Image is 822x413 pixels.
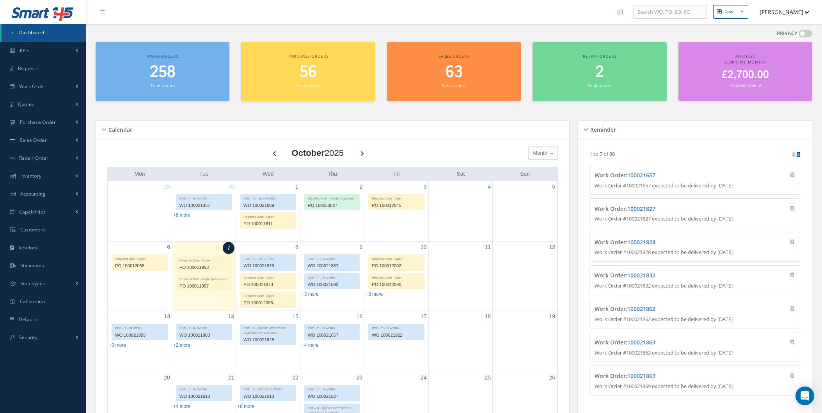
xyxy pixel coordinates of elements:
span: Work Order [19,83,46,90]
a: Repair orders 2 Total orders [533,42,666,101]
td: October 13, 2025 [108,311,172,372]
a: Show 3 more events [366,291,383,297]
td: October 16, 2025 [300,311,364,372]
a: Show 3 more events [109,342,126,348]
div: EDD - 6 - GOOD TO WORK [240,385,295,392]
div: Open Intercom Messenger [795,387,814,405]
a: October 23, 2025 [355,372,364,383]
div: PO 100011958 [176,263,231,272]
div: WO 100021955 [112,331,167,340]
a: October 19, 2025 [547,311,557,322]
span: £2,700.00 [722,67,769,83]
a: October 26, 2025 [547,372,557,383]
h4: Work Order [595,272,742,279]
td: October 17, 2025 [364,311,428,372]
a: October 5, 2025 [550,181,557,192]
div: WO 100021893 [305,280,360,289]
p: Work Order #100021828 expected to be delivered by [DATE] [595,249,795,256]
div: EDD - 7 - IN WORK [112,324,167,331]
a: Tuesday [198,169,210,179]
div: WO 100021879 [240,261,295,270]
span: : [626,339,655,346]
div: RO 100030027 [305,201,360,210]
div: Required Date - Open [240,274,295,280]
a: October 3, 2025 [422,181,428,192]
div: WO 100021657 [305,331,360,340]
span: Shipments [20,262,44,269]
span: : [626,305,655,312]
div: PO 100011957 [176,282,231,291]
div: WO 100021918 [176,392,231,401]
div: WO 100021913 [240,392,295,401]
span: 258 [150,61,176,83]
a: 100021869 [627,372,655,379]
a: Work orders 258 Total orders [96,42,229,101]
td: October 11, 2025 [428,241,492,311]
a: Show 8 more events [173,212,190,218]
a: October 21, 2025 [227,372,236,383]
a: Show 8 more events [237,404,254,409]
td: October 2, 2025 [300,181,364,242]
div: WO 100021869 [240,201,295,210]
a: October 17, 2025 [419,311,428,322]
div: EDD - 7 - IN WORK [176,324,231,331]
a: September 29, 2025 [162,181,172,192]
div: PO 100012002 [369,261,424,270]
button: New [713,5,748,19]
a: Sales orders 63 Total orders [387,42,521,101]
a: 100021862 [627,305,655,312]
a: October 16, 2025 [355,311,364,322]
span: Employees [20,280,45,287]
div: Required Date - Open [176,256,231,263]
div: PO 100012090 [369,280,424,289]
span: Purchase orders [288,53,328,59]
h4: Work Order [595,172,742,179]
td: October 14, 2025 [172,311,236,372]
a: Thursday [326,169,339,179]
span: Capabilities [19,208,46,215]
td: October 3, 2025 [364,181,428,242]
span: Inventory [20,173,42,179]
a: October 20, 2025 [162,372,172,383]
small: Total orders [151,83,175,88]
a: October 15, 2025 [291,311,300,322]
div: EDD - 11 - INVOICING [240,194,295,201]
div: Required Date - Open [369,274,424,280]
div: EDD - 5 - QUOTE APPROVED, CAB SUPPLY SPARES [240,324,295,335]
a: October 22, 2025 [291,372,300,383]
span: 63 [446,61,463,83]
p: Work Order #100021827 expected to be delivered by [DATE] [595,215,795,223]
div: Required Date - Open [240,213,295,219]
td: October 4, 2025 [428,181,492,242]
span: Customers [20,226,45,233]
span: Invoiced [735,53,756,59]
div: PO 100011811 [240,219,295,228]
a: October 11, 2025 [483,242,492,253]
a: October 18, 2025 [483,311,492,322]
small: Total orders [442,83,466,88]
div: EDD - 10 - SHIPPING [240,255,295,261]
p: Work Order #100021832 expected to be delivered by [DATE] [595,282,795,290]
span: : [626,272,655,279]
span: : [626,372,655,379]
td: October 7, 2025 [172,241,236,311]
a: Show 4 more events [302,342,319,348]
a: October 9, 2025 [358,242,364,253]
a: October 8, 2025 [294,242,300,253]
a: October 13, 2025 [162,311,172,322]
a: Monday [133,169,146,179]
td: October 12, 2025 [493,241,557,311]
span: Accounting [20,191,46,197]
div: EDD - 7 - IN WORK [305,324,360,331]
h5: Calendar [106,124,132,133]
a: Sunday [518,169,531,179]
td: October 1, 2025 [236,181,300,242]
div: New [724,9,733,15]
div: 2025 [292,146,344,159]
div: Required Date - Open [112,255,167,261]
div: EDD - 7 - IN WORK [176,194,231,201]
a: October 7, 2025 [223,242,234,254]
div: PO 100012096 [240,298,295,307]
div: Required Date - Open [369,194,424,201]
td: October 6, 2025 [108,241,172,311]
